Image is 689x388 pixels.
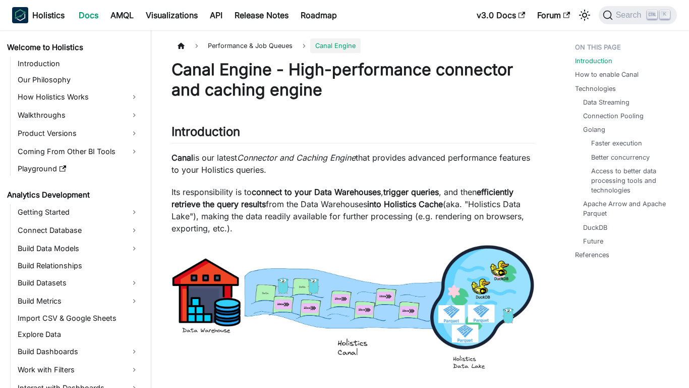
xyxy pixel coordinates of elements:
a: Introduction [575,56,612,66]
a: How Holistics Works [15,89,142,105]
p: is our latest that provides advanced performance features to your Holistics queries. [171,152,535,176]
a: Build Relationships [15,259,142,273]
a: Build Data Models [15,240,142,257]
a: Access to better data processing tools and technologies [591,166,665,196]
b: Holistics [32,9,65,21]
button: Switch between dark and light mode (currently light mode) [577,7,593,23]
a: Future [583,236,603,246]
a: Apache Arrow and Apache Parquet [583,199,669,218]
a: Coming From Other BI Tools [15,143,142,160]
a: Data Streaming [583,98,629,107]
strong: into Holistics Cache [367,199,443,209]
em: Connector and Caching Engine [237,153,356,163]
h2: Introduction [171,124,535,143]
a: Release Notes [228,7,295,23]
a: Work with Filters [15,362,142,378]
kbd: K [660,10,670,19]
a: Playground [15,162,142,176]
a: References [575,250,609,260]
strong: connect to your Data Warehouses [252,187,381,197]
h1: Canal Engine - High-performance connector and caching engine [171,60,535,100]
a: Golang [583,125,605,134]
a: Build Dashboards [15,344,142,360]
a: Welcome to Holistics [4,40,142,55]
a: Forum [531,7,576,23]
a: AMQL [104,7,140,23]
span: Search [613,11,648,20]
a: Getting Started [15,204,142,220]
strong: Canal [171,153,193,163]
a: Technologies [575,84,616,93]
a: Analytics Development [4,188,142,202]
nav: Breadcrumbs [171,38,535,53]
a: How to enable Canal [575,70,639,79]
a: v3.0 Docs [471,7,531,23]
p: Its responsibility is to , , and then from the Data Warehouses (aka. "Holistics Data Lake"), maki... [171,186,535,234]
a: Our Philosophy [15,73,142,87]
a: Product Versions [15,125,142,141]
a: DuckDB [583,223,607,232]
strong: trigger queries [383,187,439,197]
button: Search (Ctrl+K) [599,6,677,24]
a: Import CSV & Google Sheets [15,311,142,325]
a: Roadmap [295,7,343,23]
a: Docs [73,7,104,23]
a: Faster execution [591,138,642,148]
a: Build Metrics [15,293,142,309]
a: Explore Data [15,327,142,342]
a: Connect Database [15,222,142,238]
span: Performance & Job Queues [203,38,298,53]
a: Better concurrency [591,153,650,162]
a: Introduction [15,57,142,71]
img: performance-canal-overview [171,245,535,370]
a: API [204,7,228,23]
span: Canal Engine [310,38,361,53]
img: Holistics [12,7,28,23]
a: HolisticsHolistics [12,7,65,23]
a: Visualizations [140,7,204,23]
a: Home page [171,38,191,53]
a: Walkthroughs [15,107,142,123]
a: Build Datasets [15,275,142,291]
a: Connection Pooling [583,111,644,121]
